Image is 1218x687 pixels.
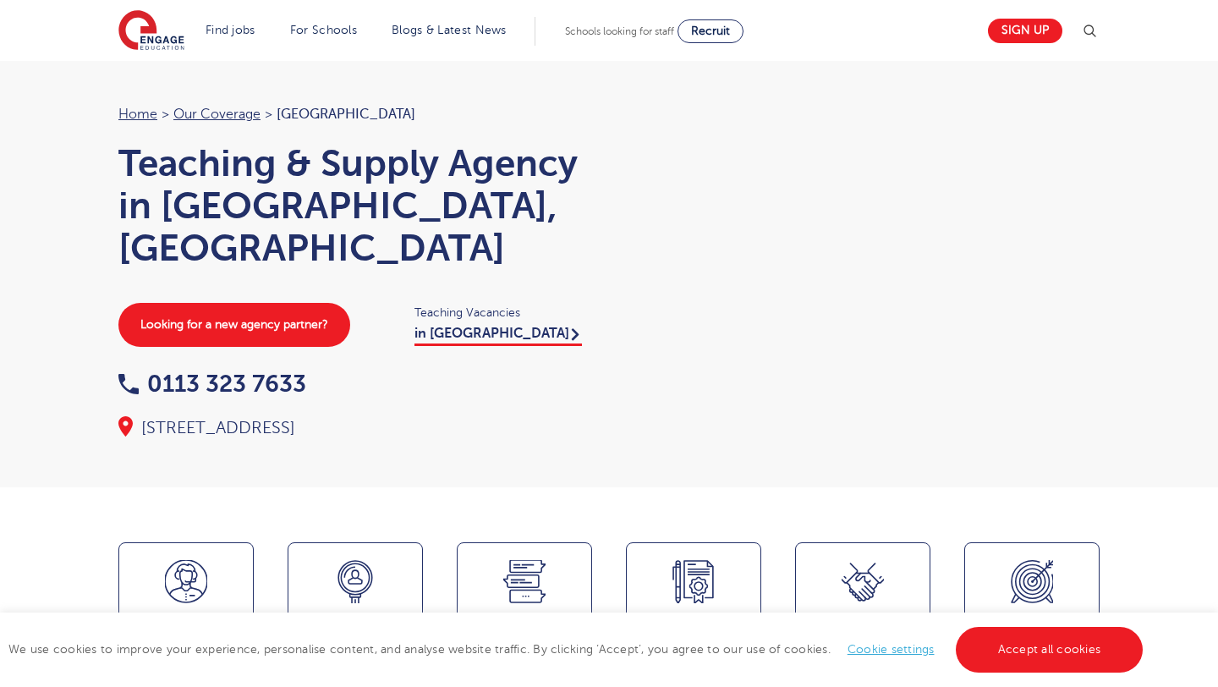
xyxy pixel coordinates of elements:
a: in [GEOGRAPHIC_DATA] [414,326,582,346]
a: VettingStandards [626,542,761,679]
a: Blogs & Latest News [392,24,507,36]
a: Recruit [678,19,743,43]
a: Local Partnerships [795,542,930,679]
div: [STREET_ADDRESS] [118,416,592,440]
a: Accept all cookies [956,627,1144,673]
h1: Teaching & Supply Agency in [GEOGRAPHIC_DATA], [GEOGRAPHIC_DATA] [118,142,592,269]
span: We use cookies to improve your experience, personalise content, and analyse website traffic. By c... [8,643,1147,656]
a: ServiceArea [964,542,1100,679]
a: Our coverage [173,107,261,122]
a: Sign up [988,19,1062,43]
span: > [265,107,272,122]
nav: breadcrumb [118,103,592,125]
span: [GEOGRAPHIC_DATA] [277,107,415,122]
a: Looking for a new agency partner? [118,303,350,347]
a: Find jobs [206,24,255,36]
span: Teaching Vacancies [414,303,592,322]
span: > [162,107,169,122]
a: LatestVacancies [288,542,423,679]
a: Meetthe team [118,542,254,679]
a: 0113 323 7633 [118,371,306,397]
a: GoogleReviews [457,542,592,679]
img: Engage Education [118,10,184,52]
span: Schools looking for staff [565,25,674,37]
a: For Schools [290,24,357,36]
a: Home [118,107,157,122]
a: Cookie settings [848,643,935,656]
span: Recruit [691,25,730,37]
